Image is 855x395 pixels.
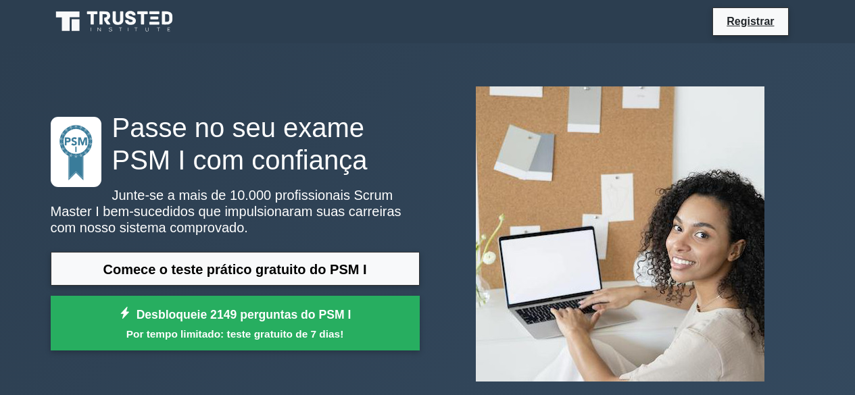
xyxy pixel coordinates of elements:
[51,296,420,350] a: Desbloqueie 2149 perguntas do PSM IPor tempo limitado: teste gratuito de 7 dias!
[103,262,366,277] font: Comece o teste prático gratuito do PSM I
[718,13,782,30] a: Registrar
[126,328,344,340] font: Por tempo limitado: teste gratuito de 7 dias!
[51,188,401,235] font: Junte-se a mais de 10.000 profissionais Scrum Master I bem-sucedidos que impulsionaram suas carre...
[137,308,351,321] font: Desbloqueie 2149 perguntas do PSM I
[112,113,368,175] font: Passe no seu exame PSM I com confiança
[727,16,774,27] font: Registrar
[51,252,420,286] a: Comece o teste prático gratuito do PSM I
